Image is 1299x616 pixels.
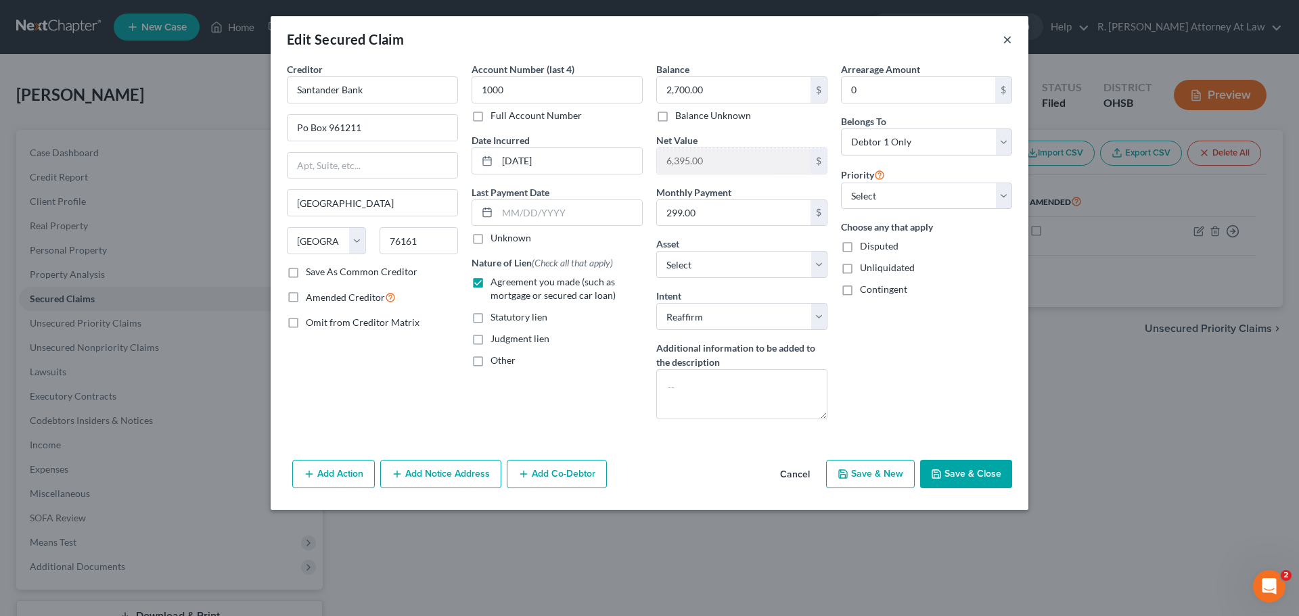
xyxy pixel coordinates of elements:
button: × [1003,31,1012,47]
button: Add Co-Debtor [507,460,607,488]
span: Contingent [860,283,907,295]
div: $ [811,148,827,174]
button: Save & Close [920,460,1012,488]
span: Disputed [860,240,898,252]
input: 0.00 [657,77,811,103]
input: 0.00 [842,77,995,103]
button: Cancel [769,461,821,488]
input: XXXX [472,76,643,103]
button: Save & New [826,460,915,488]
label: Full Account Number [491,109,582,122]
label: Unknown [491,231,531,245]
span: Statutory lien [491,311,547,323]
span: Other [491,354,516,366]
input: MM/DD/YYYY [497,200,642,226]
label: Save As Common Creditor [306,265,417,279]
label: Arrearage Amount [841,62,920,76]
div: $ [811,77,827,103]
input: Search creditor by name... [287,76,458,103]
label: Balance Unknown [675,109,751,122]
label: Account Number (last 4) [472,62,574,76]
input: 0.00 [657,200,811,226]
span: Unliquidated [860,262,915,273]
label: Last Payment Date [472,185,549,199]
span: Judgment lien [491,333,549,344]
span: Amended Creditor [306,291,385,303]
input: MM/DD/YYYY [497,148,642,174]
label: Additional information to be added to the description [656,341,827,369]
input: Apt, Suite, etc... [288,153,457,179]
button: Add Action [292,460,375,488]
div: $ [811,200,827,226]
label: Date Incurred [472,133,530,147]
span: Belongs To [841,116,886,127]
span: Agreement you made (such as mortgage or secured car loan) [491,276,616,301]
input: 0.00 [657,148,811,174]
span: Asset [656,238,679,250]
label: Balance [656,62,689,76]
label: Monthly Payment [656,185,731,199]
button: Add Notice Address [380,460,501,488]
span: (Check all that apply) [532,257,613,268]
input: Enter zip... [380,227,459,254]
label: Intent [656,289,681,303]
span: Omit from Creditor Matrix [306,316,419,328]
label: Net Value [656,133,698,147]
span: 2 [1281,570,1292,581]
iframe: Intercom live chat [1253,570,1285,602]
label: Choose any that apply [841,220,1012,234]
label: Priority [841,166,885,183]
input: Enter address... [288,115,457,141]
div: Edit Secured Claim [287,30,404,49]
input: Enter city... [288,190,457,216]
span: Creditor [287,64,323,75]
div: $ [995,77,1011,103]
label: Nature of Lien [472,256,613,270]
